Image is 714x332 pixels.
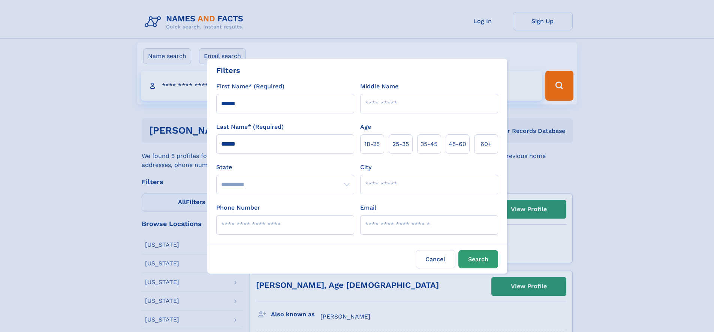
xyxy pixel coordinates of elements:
label: Email [360,203,376,212]
label: Phone Number [216,203,260,212]
label: Cancel [416,250,455,268]
span: 25‑35 [392,140,409,149]
label: State [216,163,354,172]
label: Last Name* (Required) [216,122,284,131]
button: Search [458,250,498,268]
label: City [360,163,371,172]
div: Filters [216,65,240,76]
label: Age [360,122,371,131]
label: First Name* (Required) [216,82,284,91]
span: 35‑45 [421,140,437,149]
span: 60+ [480,140,492,149]
span: 45‑60 [449,140,466,149]
label: Middle Name [360,82,398,91]
span: 18‑25 [364,140,380,149]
